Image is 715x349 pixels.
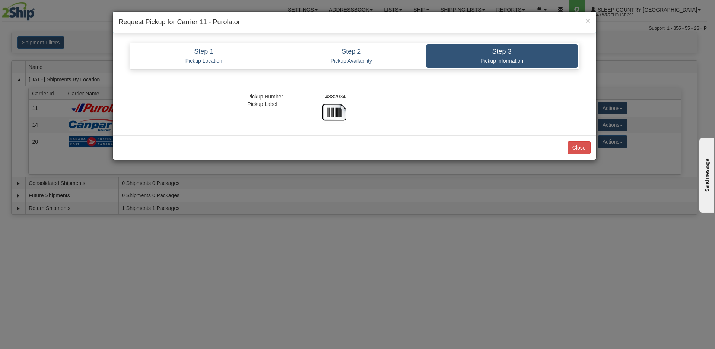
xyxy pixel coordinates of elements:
p: Pickup information [432,57,572,64]
button: Close [568,141,591,154]
h4: Step 2 [282,48,421,56]
div: Send message [6,6,69,12]
div: 14882934 [317,93,467,100]
a: Step 2 Pickup Availability [276,44,426,68]
h4: Step 1 [137,48,271,56]
a: Step 1 Pickup Location [131,44,277,68]
p: Pickup Availability [282,57,421,64]
span: × [585,16,590,25]
a: Step 3 Pickup information [426,44,578,68]
iframe: chat widget [698,136,714,213]
img: barcode.jpg [322,100,346,124]
div: Pickup Label [242,100,317,108]
p: Pickup Location [137,57,271,64]
button: Close [585,17,590,25]
h4: Request Pickup for Carrier 11 - Purolator [119,18,590,27]
div: Pickup Number [242,93,317,100]
h4: Step 3 [432,48,572,56]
